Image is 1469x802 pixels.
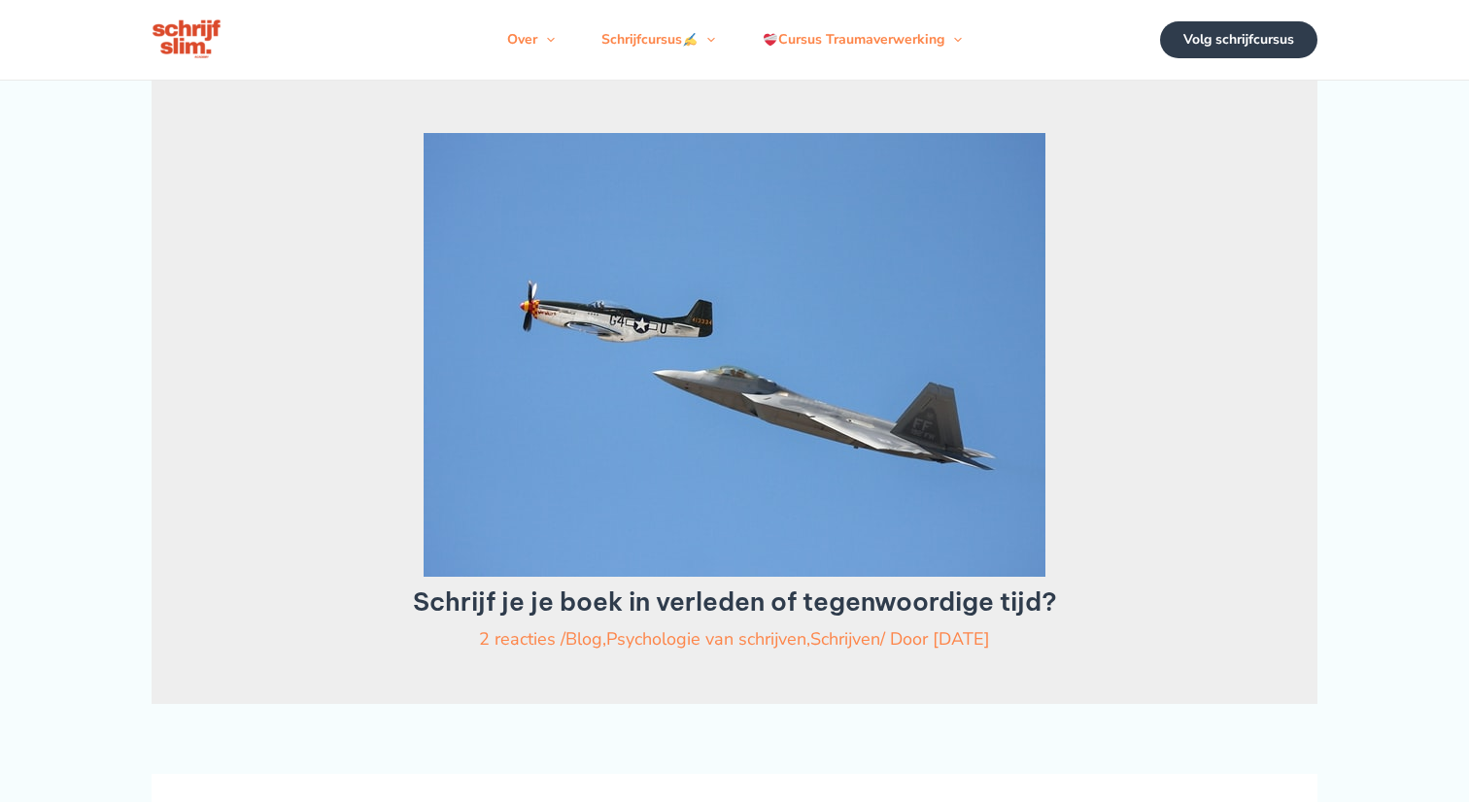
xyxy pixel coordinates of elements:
[484,11,985,69] nav: Navigatie op de site: Menu
[152,17,223,62] img: schrijfcursus schrijfslim academy
[424,133,1045,577] img: verleden tijd of tegenwoordige tijd gebruiken om je boek te schrijven? Wat past er, de verschillen
[578,11,738,69] a: SchrijfcursusMenu schakelen
[1160,21,1317,58] a: Volg schrijfcursus
[565,627,880,651] span: , ,
[810,627,880,651] a: Schrijven
[933,627,990,651] a: [DATE]
[484,11,578,69] a: OverMenu schakelen
[698,11,715,69] span: Menu schakelen
[764,33,777,47] img: ❤️‍🩹
[944,11,962,69] span: Menu schakelen
[223,586,1246,617] h1: Schrijf je je boek in verleden of tegenwoordige tijd?
[739,11,985,69] a: Cursus TraumaverwerkingMenu schakelen
[223,626,1246,652] div: / / Door
[479,627,556,651] a: 2 reacties
[537,11,555,69] span: Menu schakelen
[606,627,806,651] a: Psychologie van schrijven
[683,33,697,47] img: ✍️
[565,627,602,651] a: Blog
